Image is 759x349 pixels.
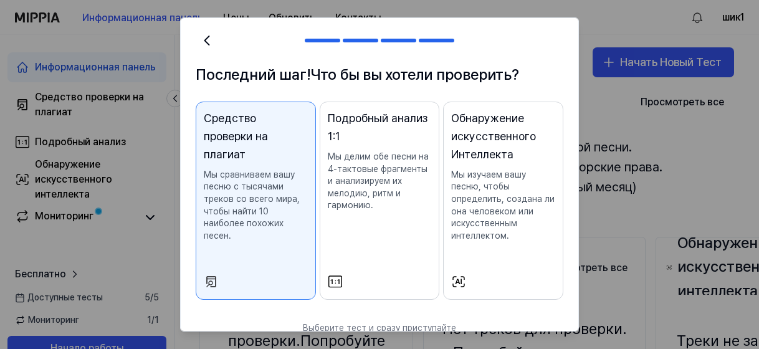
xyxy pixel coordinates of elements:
button: Средство проверки на плагиатМы сравниваем вашу песню с тысячами треков со всего мира, чтобы найти... [196,102,316,300]
ya-tr-span: Обнаружение искусственного Интеллекта [451,110,555,163]
ya-tr-span: Последний шаг! [196,65,310,84]
ya-tr-span: Что бы вы хотели проверить? [310,65,519,84]
ya-tr-span: Мы сравниваем вашу песню с тысячами треков со всего мира, чтобы найти 10 наиболее похожих песен. [204,170,300,241]
ya-tr-span: Подробный анализ 1:1 [328,110,432,146]
ya-tr-span: Мы изучаем вашу песню, чтобы определить, создана ли она человеком или искусственным интеллектом. [451,170,555,241]
ya-tr-span: Выберите тест и сразу приступайте [303,323,456,333]
button: Подробный анализ 1:1Мы делим обе песни на 4-тактовые фрагменты и анализируем их мелодию, ритм и г... [320,102,440,300]
ya-tr-span: Средство проверки на плагиат [204,110,308,163]
ya-tr-span: Мы делим обе песни на 4-тактовые фрагменты и анализируем их мелодию, ритм и гармонию. [328,151,429,210]
button: Обнаружение искусственного ИнтеллектаМы изучаем вашу песню, чтобы определить, создана ли она чело... [443,102,563,300]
